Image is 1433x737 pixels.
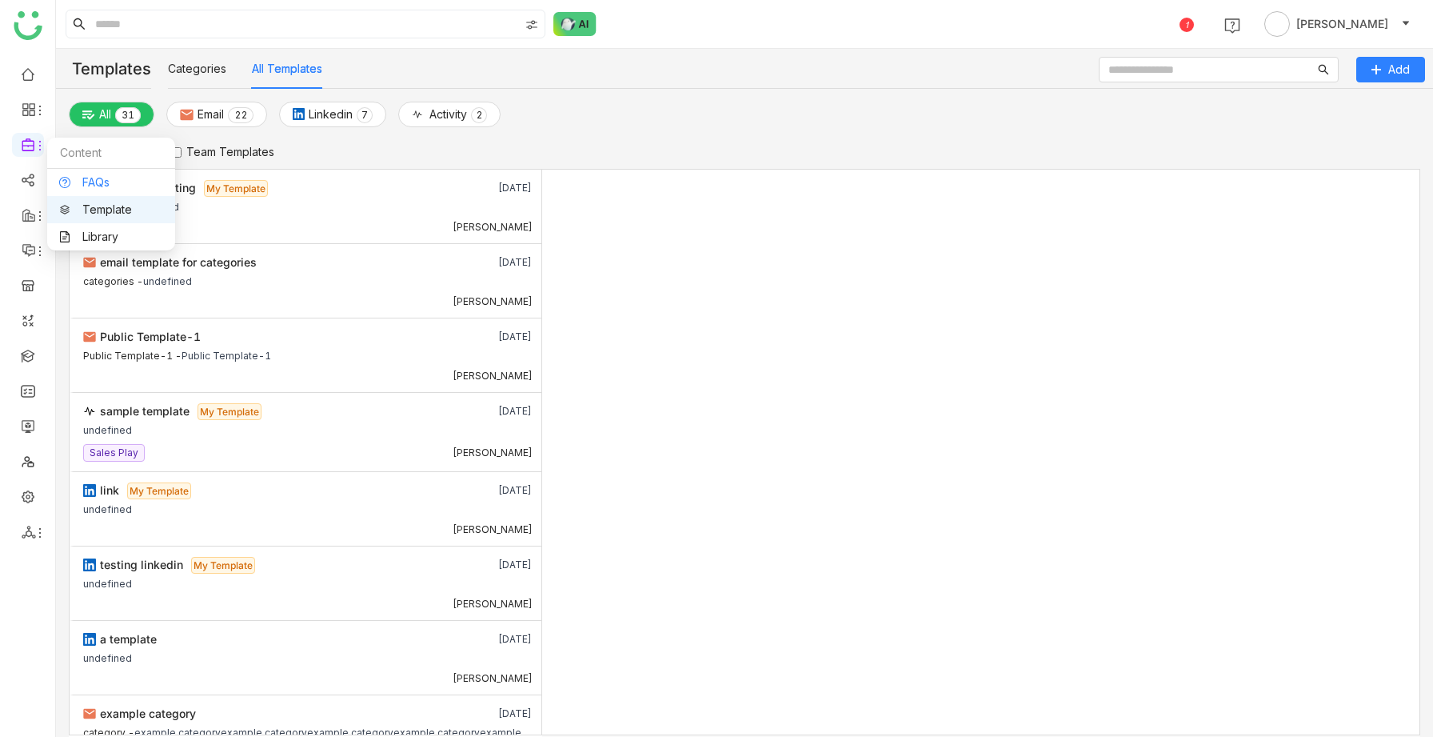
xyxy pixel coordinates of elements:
[553,12,597,36] img: ask-buddy-normal.svg
[442,631,532,648] div: [DATE]
[442,403,532,420] div: [DATE]
[453,672,533,685] div: [PERSON_NAME]
[83,330,96,343] img: email.svg
[204,180,268,197] span: My Template
[100,632,157,646] span: a template
[471,107,487,123] nz-badge-sup: 2
[442,179,532,197] div: [DATE]
[398,102,501,127] button: Activity
[59,177,163,188] a: FAQs
[59,204,163,215] a: Template
[309,106,353,123] span: Linkedin
[361,107,368,123] p: 7
[100,707,196,720] span: example category
[115,107,141,123] nz-badge-sup: 31
[198,106,224,123] span: Email
[1180,18,1194,32] div: 1
[168,60,226,78] button: Categories
[14,11,42,40] img: logo
[171,147,182,158] input: Team Templates
[83,420,132,437] div: undefined
[293,108,305,120] img: linkedin.svg
[83,499,132,516] div: undefined
[83,256,96,269] img: email.svg
[100,404,190,418] span: sample template
[1388,61,1410,78] span: Add
[83,444,145,462] nz-tag: Sales Play
[198,403,261,420] span: My Template
[180,108,194,122] img: email.svg
[453,221,533,234] div: [PERSON_NAME]
[83,648,132,665] div: undefined
[442,254,532,271] div: [DATE]
[234,107,241,123] p: 2
[56,49,151,89] div: Templates
[100,558,183,571] span: testing linkedin
[453,370,533,383] div: [PERSON_NAME]
[525,18,538,31] img: search-type.svg
[442,482,532,499] div: [DATE]
[191,557,255,574] span: My Template
[442,705,532,723] div: [DATE]
[83,405,96,418] img: activity.svg
[83,574,132,591] div: undefined
[122,107,128,123] p: 3
[453,447,533,459] div: [PERSON_NAME]
[83,633,96,646] img: linkedin.svg
[83,559,96,571] img: linkedin.svg
[279,102,386,127] button: Linkedin
[83,707,96,720] img: email.svg
[69,102,154,127] button: All
[143,271,192,288] div: undefined
[453,523,533,536] div: [PERSON_NAME]
[1356,57,1425,82] button: Add
[47,138,175,169] div: Content
[442,328,532,346] div: [DATE]
[1264,11,1290,37] img: avatar
[357,107,373,123] nz-badge-sup: 7
[1224,18,1240,34] img: help.svg
[100,255,257,269] span: email template for categories
[99,106,111,123] span: All
[83,271,143,288] div: categories -
[1261,11,1414,37] button: [PERSON_NAME]
[166,102,267,127] button: Email
[442,556,532,574] div: [DATE]
[171,143,274,161] label: Team Templates
[476,107,482,123] p: 2
[241,107,247,123] p: 2
[82,109,95,122] img: plainalloptions.svg
[429,106,467,123] span: Activity
[128,107,134,123] p: 1
[59,231,163,242] a: Library
[182,346,271,362] div: Public Template-1
[127,483,191,499] span: My Template
[252,60,322,78] button: All Templates
[100,483,119,497] span: link
[228,107,253,123] nz-badge-sup: 22
[83,346,182,362] div: Public Template-1 -
[100,330,201,343] span: Public Template-1
[453,598,533,611] div: [PERSON_NAME]
[1296,15,1388,33] span: [PERSON_NAME]
[453,295,533,308] div: [PERSON_NAME]
[83,484,96,497] img: linkedin.svg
